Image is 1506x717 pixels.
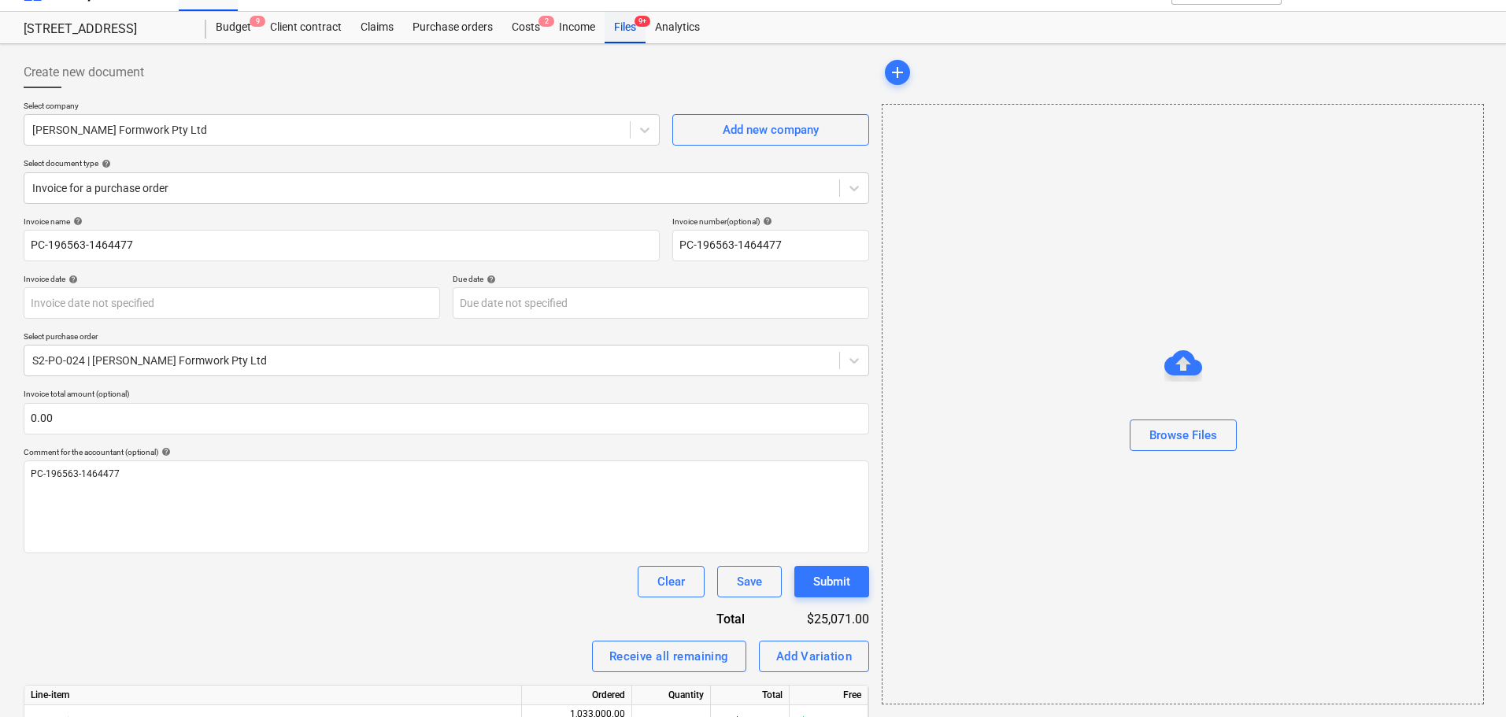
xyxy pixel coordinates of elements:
input: Invoice date not specified [24,287,440,319]
div: Files [605,12,646,43]
p: Select company [24,101,660,114]
div: Invoice number (optional) [672,216,869,227]
p: Select purchase order [24,331,869,345]
a: Claims [351,12,403,43]
div: Save [737,571,762,592]
div: Total [711,686,790,705]
button: Browse Files [1130,419,1237,451]
div: Line-item [24,686,522,705]
span: 9 [250,16,265,27]
input: Due date not specified [453,287,869,319]
div: Submit [813,571,850,592]
a: Income [549,12,605,43]
span: help [483,275,496,284]
span: help [98,159,111,168]
div: [STREET_ADDRESS] [24,21,187,38]
span: 9+ [635,16,650,27]
button: Add new company [672,114,869,146]
div: Ordered [522,686,632,705]
span: help [70,216,83,226]
div: Receive all remaining [609,646,729,667]
div: Add new company [723,120,819,140]
input: Invoice number [672,230,869,261]
button: Add Variation [759,641,870,672]
p: Invoice total amount (optional) [24,389,869,402]
input: Invoice total amount (optional) [24,403,869,434]
span: 2 [538,16,554,27]
div: Quantity [632,686,711,705]
span: Create new document [24,63,144,82]
div: Total [664,610,770,628]
span: help [760,216,772,226]
button: Submit [794,566,869,597]
span: add [888,63,907,82]
div: Budget [206,12,261,43]
div: Invoice name [24,216,660,227]
a: Client contract [261,12,351,43]
span: PC-196563-1464477 [31,468,120,479]
div: $25,071.00 [770,610,869,628]
iframe: Chat Widget [1427,641,1506,717]
div: Select document type [24,158,869,168]
div: Add Variation [776,646,853,667]
span: help [158,447,171,456]
div: Due date [453,274,869,284]
div: Browse Files [882,104,1484,704]
div: Comment for the accountant (optional) [24,447,869,457]
a: Budget9 [206,12,261,43]
button: Save [717,566,782,597]
input: Invoice name [24,230,660,261]
div: Free [790,686,868,705]
a: Costs2 [502,12,549,43]
div: Browse Files [1149,425,1217,445]
a: Files9+ [605,12,646,43]
div: Clear [657,571,685,592]
div: Invoice date [24,274,440,284]
div: Costs [502,12,549,43]
a: Purchase orders [403,12,502,43]
span: help [65,275,78,284]
a: Analytics [646,12,709,43]
button: Clear [638,566,705,597]
button: Receive all remaining [592,641,746,672]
